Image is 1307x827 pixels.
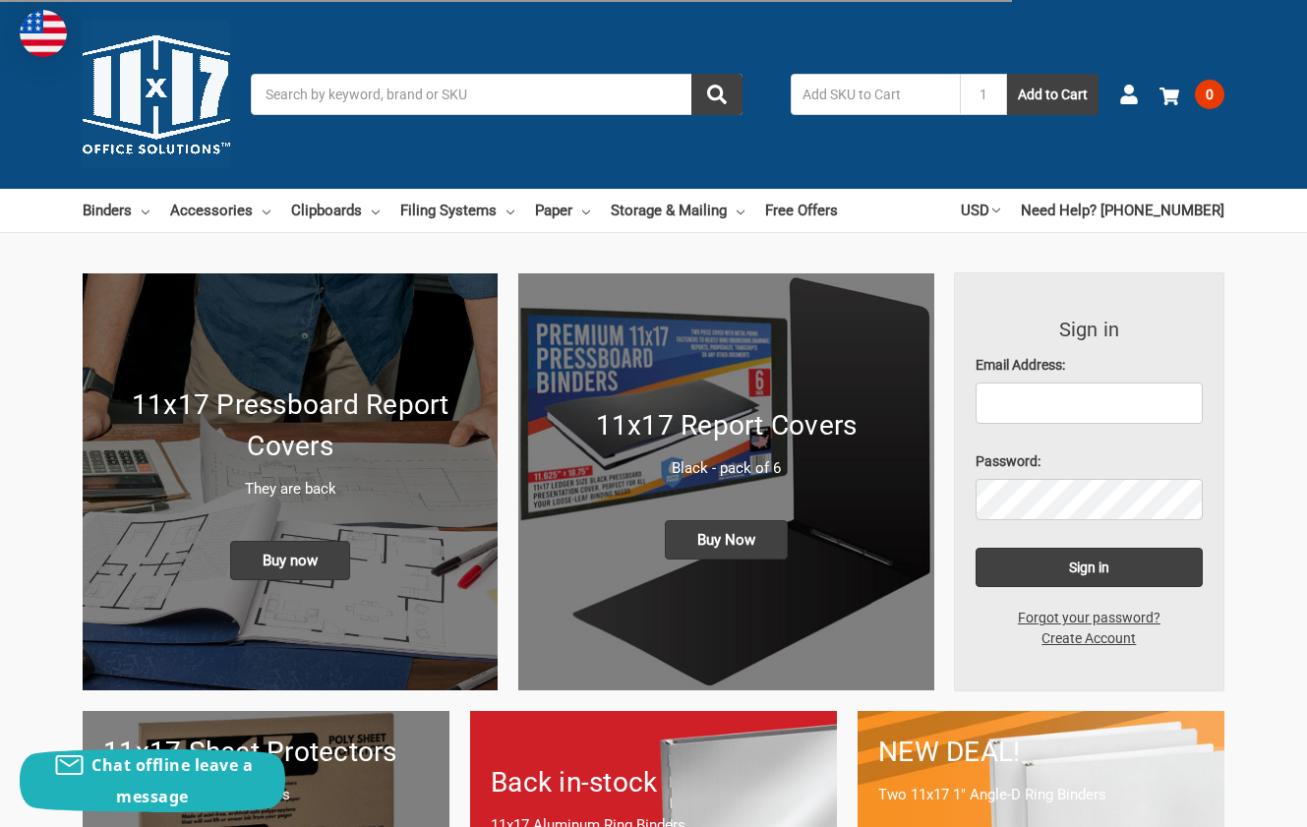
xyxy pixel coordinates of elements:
[878,784,1204,806] p: Two 11x17 1" Angle-D Ring Binders
[1021,189,1224,232] a: Need Help? [PHONE_NUMBER]
[535,189,590,232] a: Paper
[1007,74,1099,115] button: Add to Cart
[83,189,149,232] a: Binders
[611,189,744,232] a: Storage & Mailing
[1195,80,1224,109] span: 0
[251,74,743,115] input: Search by keyword, brand or SKU
[20,749,285,812] button: Chat offline leave a message
[83,273,498,690] a: New 11x17 Pressboard Binders 11x17 Pressboard Report Covers They are back Buy now
[291,189,380,232] a: Clipboards
[83,21,230,168] img: 11x17.com
[103,478,477,501] p: They are back
[170,189,270,232] a: Accessories
[491,762,816,803] h1: Back in-stock
[518,273,933,690] img: 11x17 Report Covers
[976,451,1204,472] label: Password:
[765,189,838,232] a: Free Offers
[103,384,477,467] h1: 11x17 Pressboard Report Covers
[665,520,788,560] span: Buy Now
[518,273,933,690] a: 11x17 Report Covers 11x17 Report Covers Black - pack of 6 Buy Now
[976,315,1204,344] h3: Sign in
[976,355,1204,376] label: Email Address:
[539,457,913,480] p: Black - pack of 6
[83,273,498,690] img: New 11x17 Pressboard Binders
[20,10,67,57] img: duty and tax information for United States
[961,189,1000,232] a: USD
[91,754,253,807] span: Chat offline leave a message
[103,732,429,773] h1: 11x17 Sheet Protectors
[1007,608,1171,628] a: Forgot your password?
[878,732,1204,773] h1: NEW DEAL!
[1159,69,1224,120] a: 0
[539,405,913,446] h1: 11x17 Report Covers
[1031,628,1147,649] a: Create Account
[976,548,1204,587] input: Sign in
[400,189,514,232] a: Filing Systems
[230,541,350,580] span: Buy now
[791,74,960,115] input: Add SKU to Cart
